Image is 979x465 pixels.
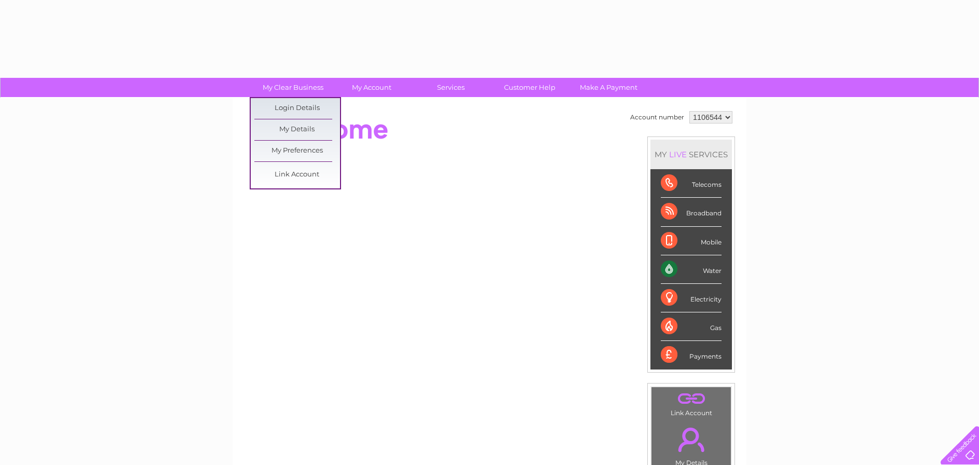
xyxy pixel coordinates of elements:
a: . [654,390,728,408]
div: Water [661,255,722,284]
td: Link Account [651,387,731,419]
div: MY SERVICES [650,140,732,169]
div: Telecoms [661,169,722,198]
div: Mobile [661,227,722,255]
a: Login Details [254,98,340,119]
a: My Clear Business [250,78,336,97]
div: Payments [661,341,722,369]
a: Make A Payment [566,78,651,97]
a: My Account [329,78,415,97]
a: Customer Help [487,78,573,97]
a: My Details [254,119,340,140]
div: Electricity [661,284,722,312]
div: Broadband [661,198,722,226]
div: Gas [661,312,722,341]
a: Link Account [254,165,340,185]
a: Services [408,78,494,97]
a: My Preferences [254,141,340,161]
a: . [654,421,728,458]
td: Account number [628,108,687,126]
div: LIVE [667,149,689,159]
